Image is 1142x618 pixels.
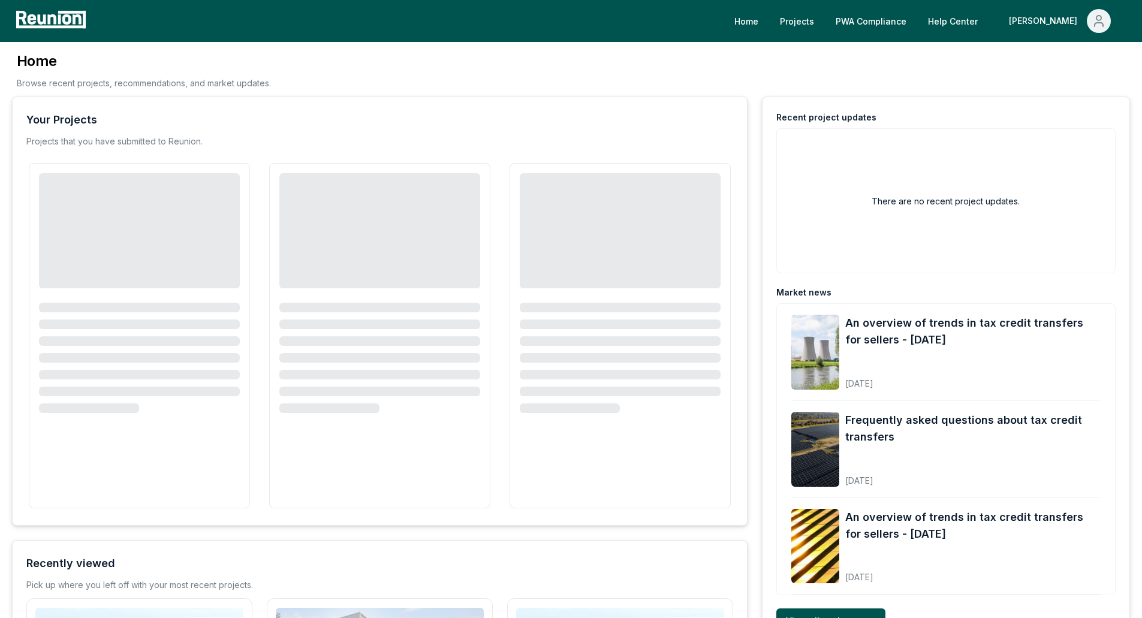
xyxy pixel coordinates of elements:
div: Your Projects [26,111,97,128]
a: Home [725,9,768,33]
div: [PERSON_NAME] [1009,9,1082,33]
h3: Home [17,52,271,71]
a: An overview of trends in tax credit transfers for sellers - [DATE] [845,315,1101,348]
div: Market news [776,287,831,299]
img: An overview of trends in tax credit transfers for sellers - October 2025 [791,315,839,390]
div: [DATE] [845,369,1101,390]
div: [DATE] [845,562,1101,583]
img: Frequently asked questions about tax credit transfers [791,412,839,487]
a: Help Center [918,9,987,33]
nav: Main [725,9,1130,33]
div: Recently viewed [26,555,115,572]
div: Pick up where you left off with your most recent projects. [26,579,253,591]
p: Projects that you have submitted to Reunion. [26,135,203,147]
img: An overview of trends in tax credit transfers for sellers - September 2025 [791,509,839,584]
a: Frequently asked questions about tax credit transfers [845,412,1101,445]
a: An overview of trends in tax credit transfers for sellers - [DATE] [845,509,1101,542]
div: [DATE] [845,466,1101,487]
p: Browse recent projects, recommendations, and market updates. [17,77,271,89]
a: PWA Compliance [826,9,916,33]
button: [PERSON_NAME] [999,9,1120,33]
a: Projects [770,9,824,33]
div: Recent project updates [776,111,876,123]
h2: There are no recent project updates. [872,195,1020,207]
